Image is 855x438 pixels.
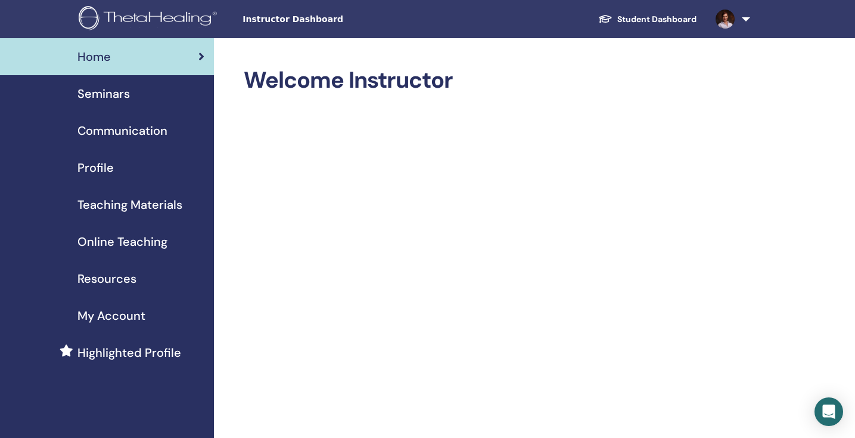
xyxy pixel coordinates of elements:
div: Open Intercom Messenger [814,397,843,426]
img: graduation-cap-white.svg [598,14,613,24]
span: Instructor Dashboard [242,13,421,26]
span: Seminars [77,85,130,103]
span: Communication [77,122,167,140]
span: Teaching Materials [77,196,182,214]
span: Profile [77,159,114,177]
span: Highlighted Profile [77,344,181,362]
span: Resources [77,270,136,288]
a: Student Dashboard [589,8,706,30]
span: My Account [77,307,145,325]
img: logo.png [79,6,221,33]
span: Online Teaching [77,233,167,251]
img: default.jpg [716,10,735,29]
span: Home [77,48,111,66]
h2: Welcome Instructor [244,67,748,94]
